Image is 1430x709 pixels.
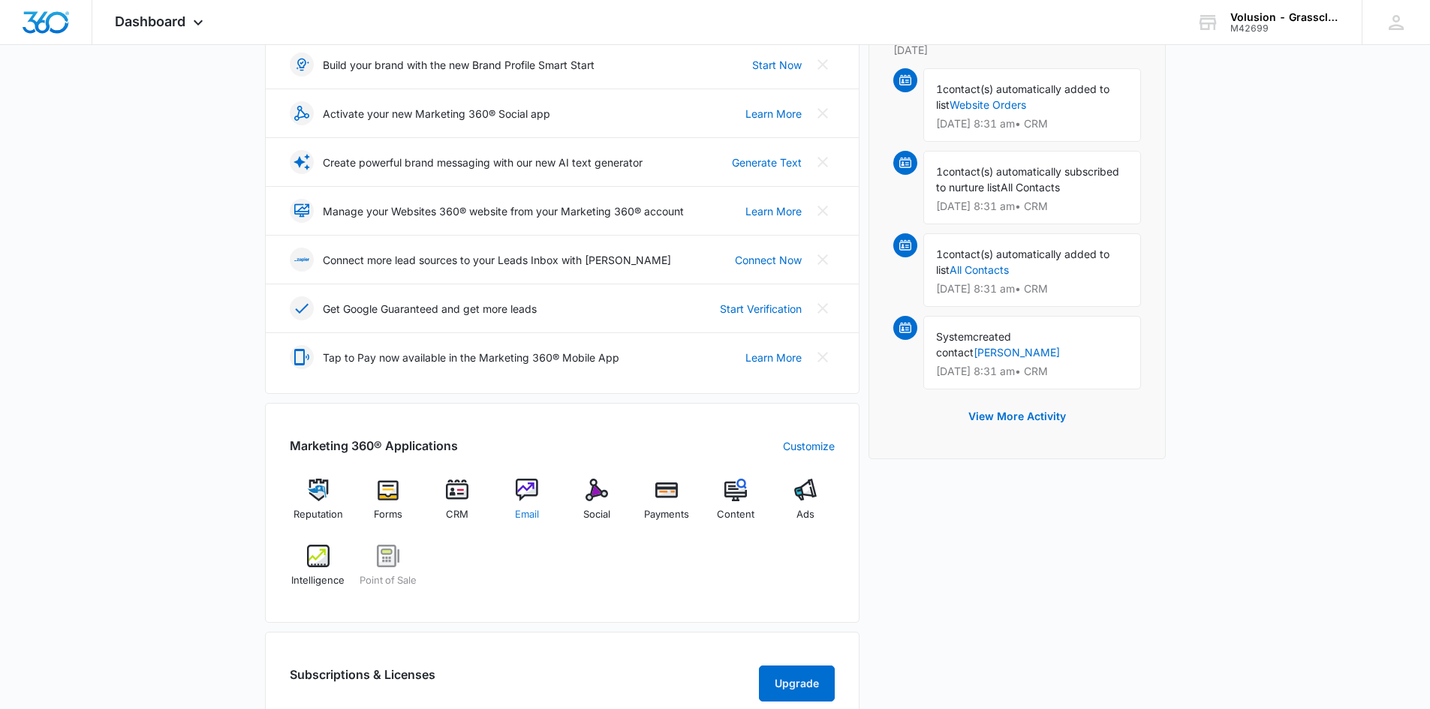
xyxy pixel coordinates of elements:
[796,507,814,522] span: Ads
[732,155,802,170] a: Generate Text
[811,150,835,174] button: Close
[429,479,486,533] a: CRM
[115,14,185,29] span: Dashboard
[291,573,345,588] span: Intelligence
[936,201,1128,212] p: [DATE] 8:31 am • CRM
[936,83,943,95] span: 1
[811,101,835,125] button: Close
[360,573,417,588] span: Point of Sale
[936,330,1011,359] span: created contact
[294,507,343,522] span: Reputation
[936,248,943,260] span: 1
[745,350,802,365] a: Learn More
[752,57,802,73] a: Start Now
[568,479,626,533] a: Social
[637,479,695,533] a: Payments
[936,330,973,343] span: System
[374,507,402,522] span: Forms
[323,155,643,170] p: Create powerful brand messaging with our new AI text generator
[323,301,537,317] p: Get Google Guaranteed and get more leads
[936,366,1128,377] p: [DATE] 8:31 am • CRM
[811,199,835,223] button: Close
[811,53,835,77] button: Close
[783,438,835,454] a: Customize
[515,507,539,522] span: Email
[359,545,417,599] a: Point of Sale
[290,665,435,695] h2: Subscriptions & Licenses
[323,106,550,122] p: Activate your new Marketing 360® Social app
[446,507,468,522] span: CRM
[323,350,619,365] p: Tap to Pay now available in the Marketing 360® Mobile App
[290,437,458,455] h2: Marketing 360® Applications
[759,665,835,701] button: Upgrade
[936,83,1109,111] span: contact(s) automatically added to list
[290,545,348,599] a: Intelligence
[707,479,765,533] a: Content
[498,479,556,533] a: Email
[974,346,1060,359] a: [PERSON_NAME]
[290,479,348,533] a: Reputation
[323,203,684,219] p: Manage your Websites 360® website from your Marketing 360® account
[950,263,1009,276] a: All Contacts
[893,42,1141,58] p: [DATE]
[936,119,1128,129] p: [DATE] 8:31 am • CRM
[644,507,689,522] span: Payments
[359,479,417,533] a: Forms
[323,252,671,268] p: Connect more lead sources to your Leads Inbox with [PERSON_NAME]
[323,57,595,73] p: Build your brand with the new Brand Profile Smart Start
[811,345,835,369] button: Close
[936,248,1109,276] span: contact(s) automatically added to list
[745,106,802,122] a: Learn More
[936,165,1119,194] span: contact(s) automatically subscribed to nurture list
[811,296,835,320] button: Close
[717,507,754,522] span: Content
[583,507,610,522] span: Social
[950,98,1026,111] a: Website Orders
[735,252,802,268] a: Connect Now
[1230,23,1340,34] div: account id
[936,284,1128,294] p: [DATE] 8:31 am • CRM
[745,203,802,219] a: Learn More
[953,398,1081,434] button: View More Activity
[720,301,802,317] a: Start Verification
[1230,11,1340,23] div: account name
[777,479,835,533] a: Ads
[936,165,943,178] span: 1
[811,248,835,272] button: Close
[1001,181,1060,194] span: All Contacts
